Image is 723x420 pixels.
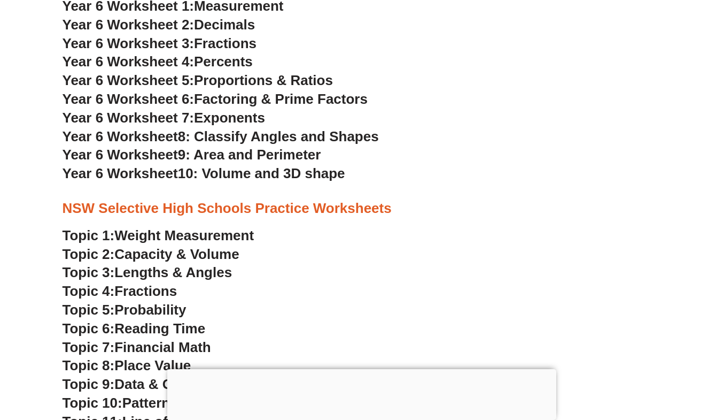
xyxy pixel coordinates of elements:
a: Year 6 Worksheet 7:Exponents [63,110,265,126]
span: 9: Area and Perimeter [178,147,321,163]
a: Topic 1:Weight Measurement [63,227,254,243]
a: Topic 3:Lengths & Angles [63,264,232,280]
a: Year 6 Worksheet8: Classify Angles and Shapes [63,128,379,144]
a: Year 6 Worksheet 2:Decimals [63,17,255,33]
span: Data & Graphing [114,376,224,392]
a: Year 6 Worksheet10: Volume and 3D shape [63,165,345,181]
iframe: Chat Widget [545,299,723,420]
span: Year 6 Worksheet [63,165,178,181]
span: Topic 2: [63,246,115,262]
span: Year 6 Worksheet 3: [63,35,195,51]
span: Topic 3: [63,264,115,280]
span: Topic 8: [63,357,115,373]
span: Topic 6: [63,320,115,337]
a: Year 6 Worksheet 4:Percents [63,54,253,70]
span: Topic 9: [63,376,115,392]
span: Topic 10: [63,395,122,411]
span: Topic 4: [63,283,115,299]
span: Proportions & Ratios [194,72,333,88]
span: Weight Measurement [114,227,254,243]
span: Financial Math [114,339,211,355]
span: Exponents [194,110,265,126]
a: Topic 2:Capacity & Volume [63,246,239,262]
a: Year 6 Worksheet 6:Factoring & Prime Factors [63,91,368,107]
a: Topic 8:Place Value [63,357,191,373]
span: Topic 7: [63,339,115,355]
h3: NSW Selective High Schools Practice Worksheets [63,200,661,218]
span: Probability [114,302,186,318]
span: Capacity & Volume [114,246,239,262]
span: 8: Classify Angles and Shapes [178,128,379,144]
a: Topic 4:Fractions [63,283,177,299]
span: Year 6 Worksheet [63,128,178,144]
span: Year 6 Worksheet 2: [63,17,195,33]
span: Year 6 Worksheet 4: [63,54,195,70]
span: Topic 1: [63,227,115,243]
a: Year 6 Worksheet9: Area and Perimeter [63,147,321,163]
span: Fractions [114,283,177,299]
iframe: Advertisement [167,369,556,417]
a: Year 6 Worksheet 5:Proportions & Ratios [63,72,333,88]
span: Reading Time [114,320,205,337]
span: Year 6 Worksheet [63,147,178,163]
span: Year 6 Worksheet 6: [63,91,195,107]
a: Year 6 Worksheet 3:Fractions [63,35,256,51]
span: Year 6 Worksheet 5: [63,72,195,88]
a: Topic 5:Probability [63,302,186,318]
span: Percents [194,54,253,70]
span: Lengths & Angles [114,264,232,280]
span: Pattern & Missing Numbers [122,395,304,411]
span: Decimals [194,17,255,33]
span: Place Value [114,357,191,373]
a: Topic 6:Reading Time [63,320,206,337]
span: 10: Volume and 3D shape [178,165,345,181]
a: Topic 10:Pattern & Missing Numbers [63,395,304,411]
span: Fractions [194,35,256,51]
a: Topic 7:Financial Math [63,339,211,355]
span: Factoring & Prime Factors [194,91,368,107]
span: Year 6 Worksheet 7: [63,110,195,126]
span: Topic 5: [63,302,115,318]
a: Topic 9:Data & Graphing [63,376,224,392]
